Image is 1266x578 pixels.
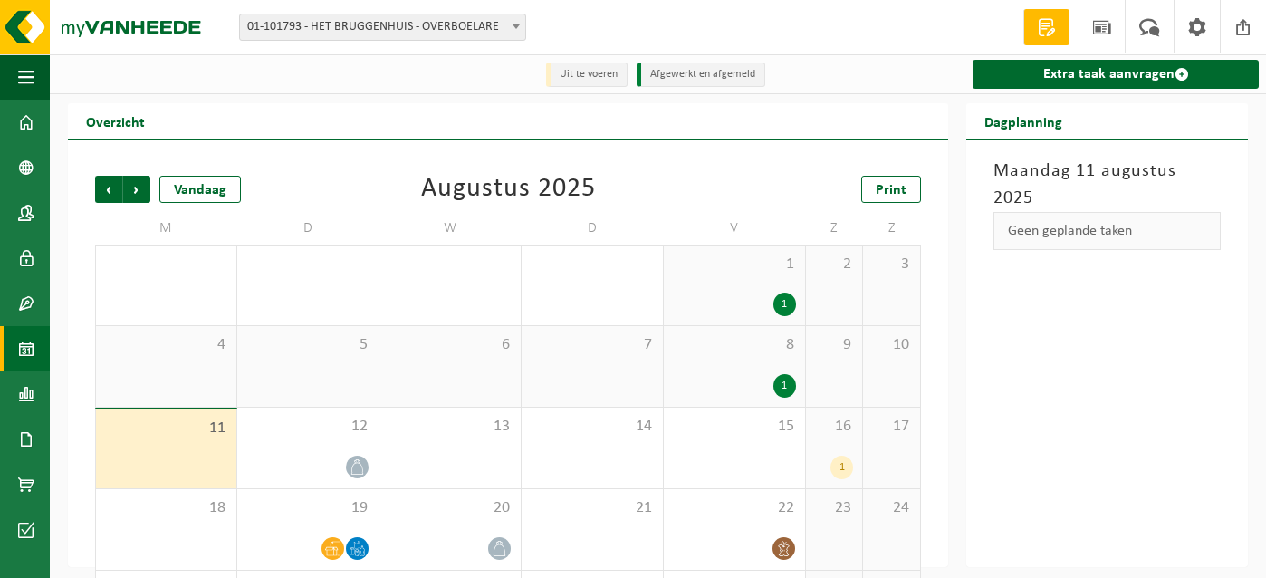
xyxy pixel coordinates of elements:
[773,374,796,398] div: 1
[105,498,227,518] span: 18
[388,335,512,355] span: 6
[872,498,911,518] span: 24
[830,456,853,479] div: 1
[773,293,796,316] div: 1
[68,103,163,139] h2: Overzicht
[815,498,854,518] span: 23
[105,335,227,355] span: 4
[246,335,369,355] span: 5
[673,417,796,437] span: 15
[815,255,854,275] span: 2
[246,255,369,275] span: 29
[522,212,664,245] td: D
[966,103,1080,139] h2: Dagplanning
[876,183,906,197] span: Print
[993,158,1221,212] h3: Maandag 11 augustus 2025
[861,176,921,203] a: Print
[872,255,911,275] span: 3
[246,417,369,437] span: 12
[673,498,796,518] span: 22
[531,335,654,355] span: 7
[388,417,512,437] span: 13
[240,14,525,40] span: 01-101793 - HET BRUGGENHUIS - OVERBOELARE
[531,417,654,437] span: 14
[237,212,379,245] td: D
[123,176,150,203] span: Volgende
[159,176,241,203] div: Vandaag
[872,335,911,355] span: 10
[993,212,1221,250] div: Geen geplande taken
[239,14,526,41] span: 01-101793 - HET BRUGGENHUIS - OVERBOELARE
[806,212,864,245] td: Z
[673,335,796,355] span: 8
[872,417,911,437] span: 17
[531,255,654,275] span: 31
[973,60,1259,89] a: Extra taak aanvragen
[664,212,806,245] td: V
[388,255,512,275] span: 30
[815,335,854,355] span: 9
[246,498,369,518] span: 19
[95,212,237,245] td: M
[637,63,765,87] li: Afgewerkt en afgemeld
[863,212,921,245] td: Z
[379,212,522,245] td: W
[95,176,122,203] span: Vorige
[531,498,654,518] span: 21
[815,417,854,437] span: 16
[388,498,512,518] span: 20
[105,255,227,275] span: 28
[105,419,227,438] span: 11
[673,255,796,275] span: 1
[421,176,596,203] div: Augustus 2025
[546,63,628,87] li: Uit te voeren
